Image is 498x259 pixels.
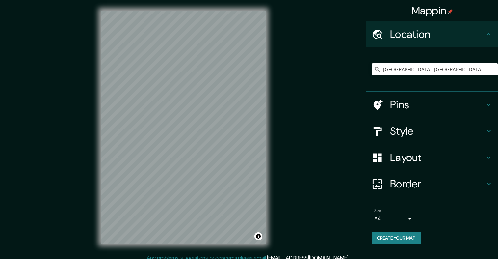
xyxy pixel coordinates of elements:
h4: Style [390,125,485,138]
h4: Pins [390,98,485,111]
h4: Mappin [411,4,453,17]
div: Pins [366,92,498,118]
label: Size [374,208,381,214]
h4: Border [390,177,485,190]
canvas: Map [101,11,266,244]
button: Create your map [372,232,421,244]
div: Location [366,21,498,47]
h4: Layout [390,151,485,164]
input: Pick your city or area [372,63,498,75]
button: Toggle attribution [254,232,262,240]
div: Border [366,171,498,197]
div: A4 [374,214,414,224]
img: pin-icon.png [448,9,453,14]
h4: Location [390,28,485,41]
div: Style [366,118,498,144]
div: Layout [366,144,498,171]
